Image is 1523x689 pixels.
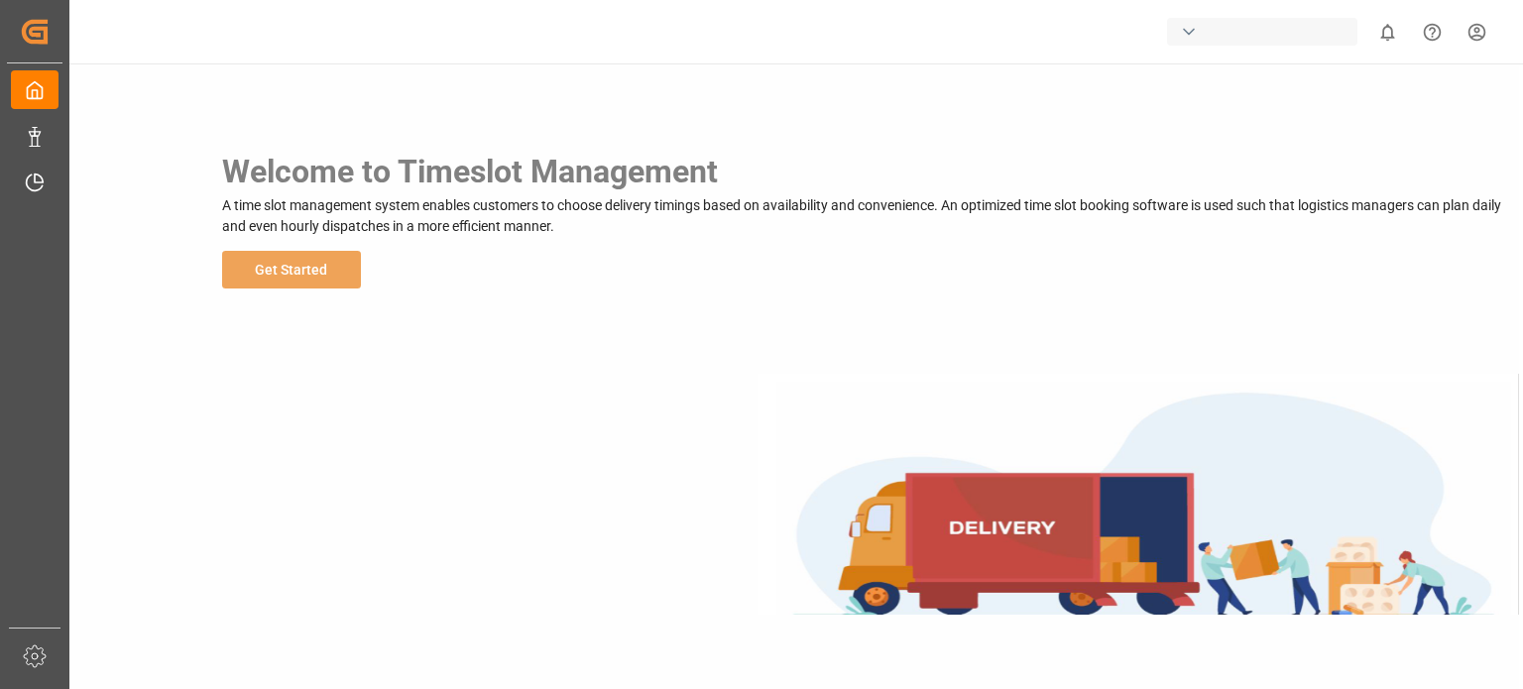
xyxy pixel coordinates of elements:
[222,195,1519,237] p: A time slot management system enables customers to choose delivery timings based on availability ...
[758,374,1519,615] img: Delivery Truck
[1410,10,1455,55] button: Help Center
[222,148,1519,195] h3: Welcome to Timeslot Management
[222,251,361,288] button: Get Started
[1365,10,1410,55] button: show 0 new notifications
